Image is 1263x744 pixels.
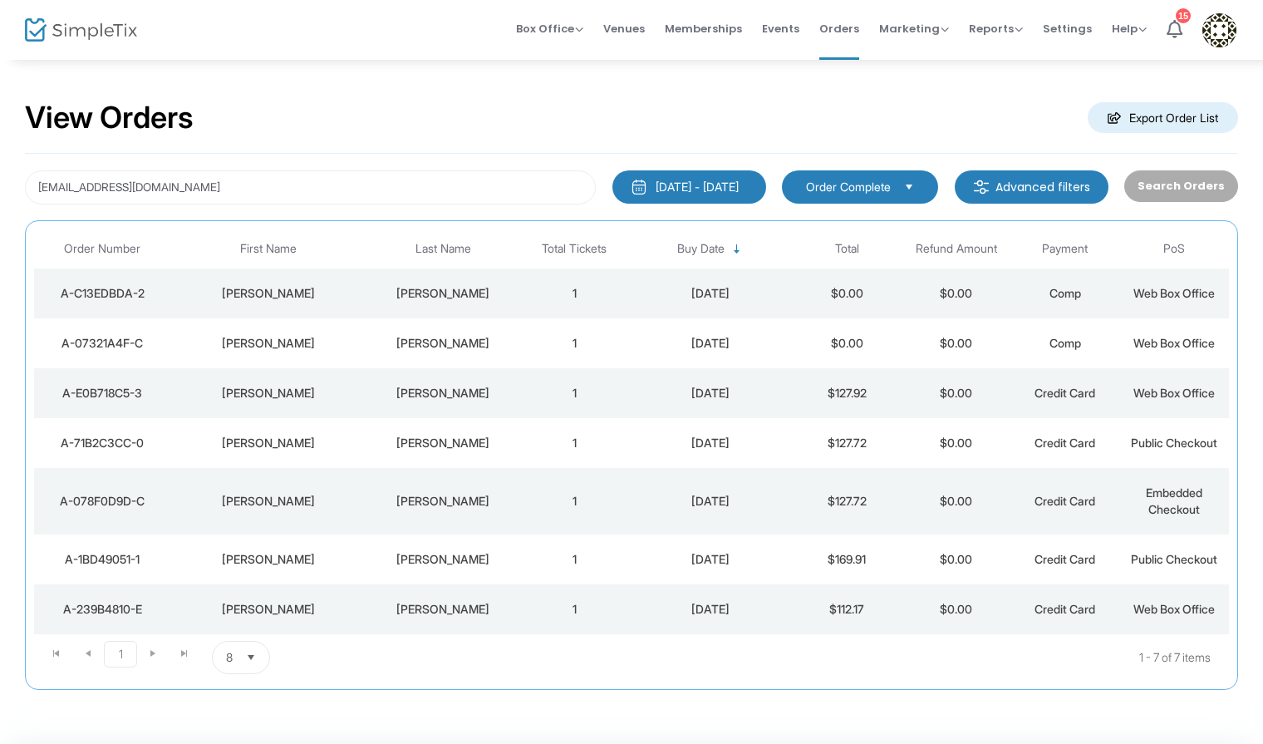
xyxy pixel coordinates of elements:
div: Martha [174,435,362,451]
span: Web Box Office [1133,336,1215,350]
div: 10/23/2024 [633,493,789,510]
div: A-E0B718C5-3 [38,385,166,402]
span: First Name [240,242,297,256]
span: Credit Card [1034,552,1095,566]
div: A-239B4810-E [38,601,166,618]
span: Memberships [665,7,742,50]
span: Order Number [64,242,140,256]
span: Credit Card [1034,386,1095,400]
td: $127.72 [793,468,902,535]
span: Events [762,7,799,50]
div: Smith [371,285,516,302]
td: 1 [519,318,628,368]
div: Data table [34,229,1229,634]
div: A-078F0D9D-C [38,493,166,510]
td: $112.17 [793,584,902,634]
span: Comp [1049,286,1081,300]
span: Payment [1042,242,1088,256]
div: 11/19/2024 [633,435,789,451]
div: A-07321A4F-C [38,335,166,352]
div: A-71B2C3CC-0 [38,435,166,451]
button: [DATE] - [DATE] [612,170,766,204]
div: Marty [174,335,362,352]
td: $0.00 [902,418,1010,468]
div: 8/26/2025 [633,335,789,352]
m-button: Export Order List [1088,102,1238,133]
span: Web Box Office [1133,386,1215,400]
div: 6/4/2024 [633,551,789,568]
img: monthly [631,179,647,195]
td: 1 [519,418,628,468]
div: A-C13EDBDA-2 [38,285,166,302]
h2: View Orders [25,100,194,136]
span: Marketing [879,21,949,37]
span: Embedded Checkout [1146,485,1202,516]
div: Martha [174,551,362,568]
td: $0.00 [902,584,1010,634]
div: [DATE] - [DATE] [656,179,739,195]
span: Last Name [415,242,471,256]
span: Venues [603,7,645,50]
span: Public Checkout [1131,552,1217,566]
div: 8/26/2025 [633,285,789,302]
div: Smith [371,335,516,352]
td: 1 [519,269,628,318]
button: Select [239,642,263,673]
td: $127.92 [793,368,902,418]
td: $0.00 [902,318,1010,368]
span: Page 1 [104,641,137,668]
span: Credit Card [1034,436,1095,450]
div: A-1BD49051-1 [38,551,166,568]
td: 1 [519,535,628,584]
span: Web Box Office [1133,602,1215,616]
input: Search by name, email, phone, order number, ip address, or last 4 digits of card [25,170,596,204]
div: 2/15/2025 [633,385,789,402]
td: $0.00 [902,535,1010,584]
th: Refund Amount [902,229,1010,269]
button: Select [897,178,921,196]
span: Box Office [516,21,583,37]
span: Sortable [730,243,744,256]
td: $0.00 [902,368,1010,418]
span: Reports [969,21,1023,37]
div: Smith [371,435,516,451]
span: Settings [1043,7,1092,50]
th: Total Tickets [519,229,628,269]
span: Orders [819,7,859,50]
span: Public Checkout [1131,436,1217,450]
td: $127.72 [793,418,902,468]
td: 1 [519,368,628,418]
div: Martha [174,493,362,510]
span: Buy Date [677,242,725,256]
div: Smith [371,551,516,568]
td: $0.00 [793,269,902,318]
td: $0.00 [902,468,1010,535]
td: $0.00 [793,318,902,368]
span: Order Complete [806,179,891,195]
div: 15 [1176,8,1191,23]
span: Credit Card [1034,602,1095,616]
span: Help [1112,21,1147,37]
th: Total [793,229,902,269]
td: $169.91 [793,535,902,584]
span: 8 [226,649,233,666]
td: 1 [519,468,628,535]
div: Smith [371,385,516,402]
div: Smith [371,601,516,618]
span: Web Box Office [1133,286,1215,300]
div: Marty [174,285,362,302]
m-button: Advanced filters [955,170,1108,204]
img: filter [973,179,990,195]
div: 6/30/2022 [633,601,789,618]
span: Credit Card [1034,494,1095,508]
div: Martha [174,601,362,618]
kendo-pager-info: 1 - 7 of 7 items [435,641,1211,674]
td: 1 [519,584,628,634]
div: Smith [371,493,516,510]
span: PoS [1163,242,1185,256]
div: Martha [174,385,362,402]
td: $0.00 [902,269,1010,318]
span: Comp [1049,336,1081,350]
